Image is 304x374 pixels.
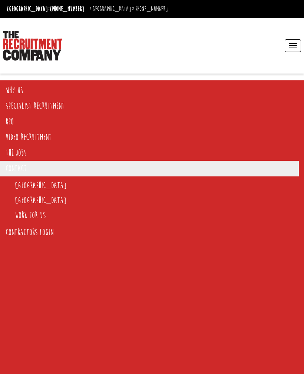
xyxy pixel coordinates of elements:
li: [GEOGRAPHIC_DATA]: [88,3,170,15]
img: The Recruitment Company [3,31,62,61]
a: [PHONE_NUMBER] [50,5,85,13]
a: [GEOGRAPHIC_DATA] [15,195,67,205]
a: [GEOGRAPHIC_DATA] [15,181,67,191]
a: Work for us [15,210,46,220]
a: [PHONE_NUMBER] [133,5,168,13]
li: [GEOGRAPHIC_DATA]: [5,3,86,15]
